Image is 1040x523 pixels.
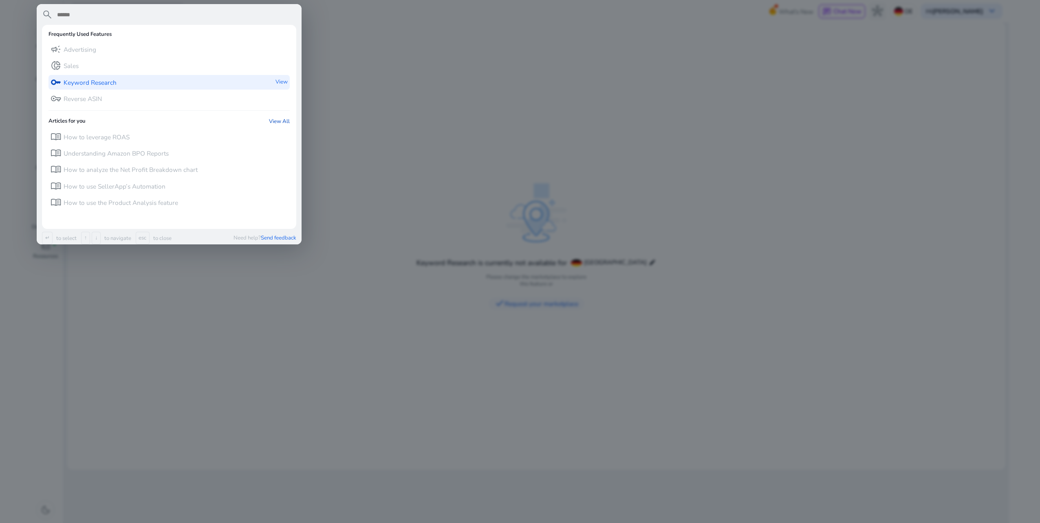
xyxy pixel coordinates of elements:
[64,182,165,191] p: How to use SellerApp’s Automation
[55,235,77,242] p: to select
[42,9,53,20] span: search
[51,93,61,104] span: vpn_key
[151,235,171,242] p: to close
[51,148,61,158] span: menu_book
[64,94,102,103] p: Reverse ASIN
[64,198,178,207] p: How to use the Product Analysis feature
[51,164,61,175] span: menu_book
[48,118,86,125] h6: Articles for you
[64,165,198,174] p: How to analyze the Net Profit Breakdown chart
[64,133,130,142] p: How to leverage ROAS
[48,31,112,38] h6: Frequently Used Features
[81,232,90,244] span: ↑
[51,181,61,191] span: menu_book
[42,232,53,244] span: ↵
[64,78,117,87] p: Keyword Research
[269,118,290,125] a: View All
[64,45,96,54] p: Advertising
[261,234,296,242] span: Send feedback
[51,77,61,88] span: key
[51,44,61,55] span: campaign
[64,62,79,70] p: Sales
[136,232,150,244] span: esc
[51,132,61,142] span: menu_book
[64,149,169,158] p: Understanding Amazon BPO Reports
[51,60,61,71] span: donut_small
[275,75,288,90] p: View
[234,235,296,242] p: Need help?
[51,197,61,208] span: menu_book
[92,232,101,244] span: ↓
[103,235,131,242] p: to navigate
